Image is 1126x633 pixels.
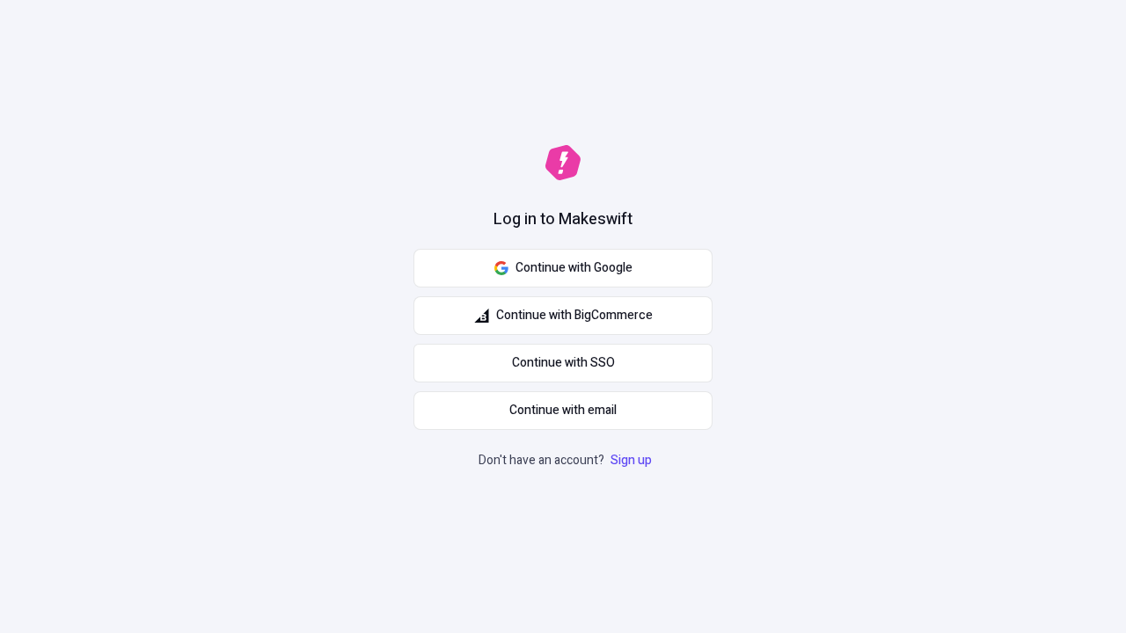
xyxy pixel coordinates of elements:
span: Continue with Google [515,258,632,278]
a: Sign up [607,451,655,469]
a: Continue with SSO [413,344,713,382]
p: Don't have an account? [479,451,655,470]
h1: Log in to Makeswift [494,208,632,231]
button: Continue with BigCommerce [413,296,713,335]
button: Continue with email [413,391,713,430]
button: Continue with Google [413,249,713,287]
span: Continue with email [509,401,617,420]
span: Continue with BigCommerce [496,306,653,325]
